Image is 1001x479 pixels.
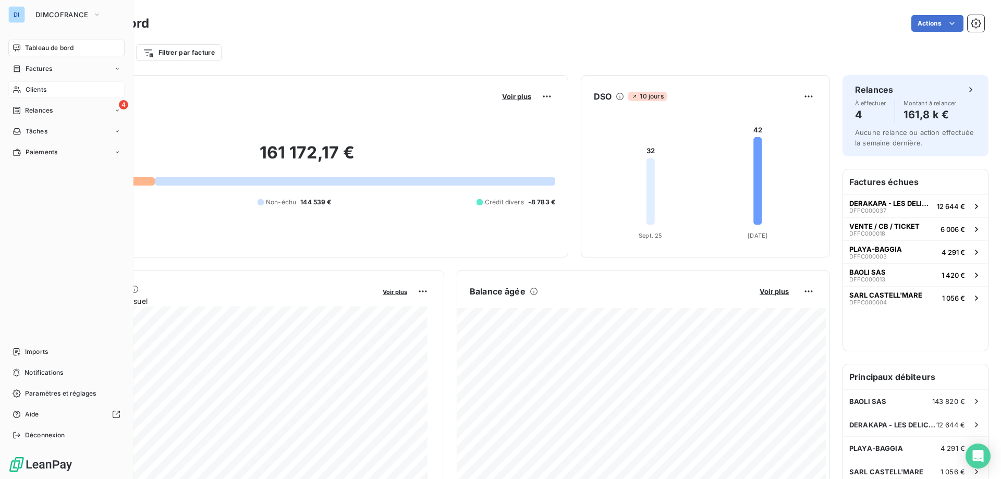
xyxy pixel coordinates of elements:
button: DERAKAPA - LES DELICES D'AURILEDFFC00003712 644 € [843,194,988,217]
span: 6 006 € [941,225,965,234]
span: DFFC000013 [849,276,885,283]
span: Non-échu [266,198,296,207]
span: 4 [119,100,128,109]
span: Voir plus [760,287,789,296]
span: Clients [26,85,46,94]
button: Voir plus [499,92,534,101]
span: BAOLI SAS [849,268,886,276]
span: DIMCOFRANCE [35,10,89,19]
span: 1 056 € [941,468,965,476]
h6: Principaux débiteurs [843,364,988,389]
h2: 161 172,17 € [59,142,555,174]
button: Filtrer par facture [136,44,222,61]
span: 144 539 € [300,198,331,207]
span: Imports [25,347,48,357]
span: Voir plus [383,288,407,296]
button: VENTE / CB / TICKETDFFC0000186 006 € [843,217,988,240]
span: Factures [26,64,52,73]
button: Voir plus [380,287,410,296]
span: Voir plus [502,92,531,101]
a: Aide [8,406,125,423]
span: PLAYA-BAGGIA [849,444,903,452]
span: SARL CASTELL'MARE [849,291,922,299]
span: À effectuer [855,100,886,106]
span: 4 291 € [942,248,965,256]
span: Crédit divers [485,198,524,207]
span: -8 783 € [528,198,555,207]
span: 1 420 € [942,271,965,279]
span: DERAKAPA - LES DELICES D'AURILE [849,421,936,429]
span: Chiffre d'affaires mensuel [59,296,375,306]
span: Tâches [26,127,47,136]
button: BAOLI SASDFFC0000131 420 € [843,263,988,286]
span: Paramètres et réglages [25,389,96,398]
h6: Relances [855,83,893,96]
span: DFFC000037 [849,207,886,214]
div: DI [8,6,25,23]
span: Paiements [26,148,57,157]
button: Actions [911,15,963,32]
span: 10 jours [628,92,666,101]
tspan: Sept. 25 [639,232,662,239]
span: BAOLI SAS [849,397,886,406]
span: 1 056 € [942,294,965,302]
h6: Factures échues [843,169,988,194]
span: Aide [25,410,39,419]
span: 12 644 € [936,421,965,429]
span: DERAKAPA - LES DELICES D'AURILE [849,199,933,207]
span: PLAYA-BAGGIA [849,245,902,253]
span: 12 644 € [937,202,965,211]
span: DFFC000003 [849,253,887,260]
span: Déconnexion [25,431,65,440]
span: 143 820 € [932,397,965,406]
span: DFFC000004 [849,299,887,305]
span: SARL CASTELL'MARE [849,468,924,476]
div: Open Intercom Messenger [966,444,991,469]
span: Notifications [25,368,63,377]
img: Logo LeanPay [8,456,73,473]
span: Aucune relance ou action effectuée la semaine dernière. [855,128,974,147]
h4: 4 [855,106,886,123]
tspan: [DATE] [748,232,767,239]
span: 4 291 € [941,444,965,452]
span: VENTE / CB / TICKET [849,222,920,230]
button: PLAYA-BAGGIADFFC0000034 291 € [843,240,988,263]
span: Tableau de bord [25,43,74,53]
button: SARL CASTELL'MAREDFFC0000041 056 € [843,286,988,309]
span: Montant à relancer [904,100,957,106]
h6: Balance âgée [470,285,526,298]
h6: DSO [594,90,612,103]
button: Voir plus [756,287,792,296]
span: DFFC000018 [849,230,885,237]
span: Relances [25,106,53,115]
h4: 161,8 k € [904,106,957,123]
